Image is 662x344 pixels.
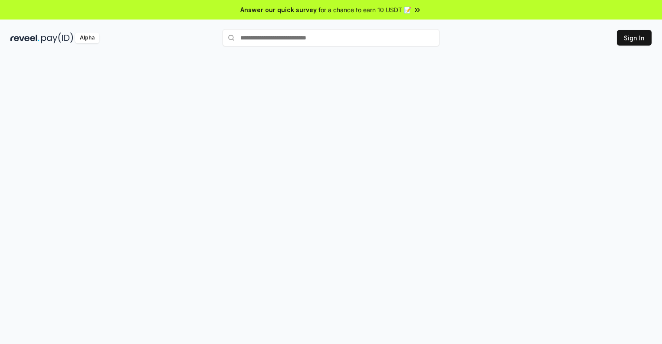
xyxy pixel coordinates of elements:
[617,30,652,46] button: Sign In
[41,33,73,43] img: pay_id
[240,5,317,14] span: Answer our quick survey
[75,33,99,43] div: Alpha
[318,5,411,14] span: for a chance to earn 10 USDT 📝
[10,33,39,43] img: reveel_dark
